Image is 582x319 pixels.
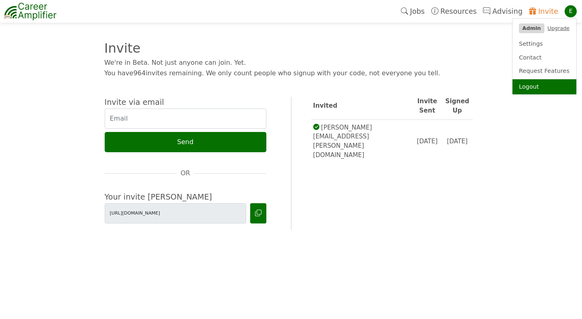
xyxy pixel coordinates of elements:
[104,60,468,66] div: We're in Beta. Not just anyone can join. Yet.
[413,97,442,119] th: Invite Sent
[104,45,468,51] div: Invite
[548,25,570,31] a: Upgrade
[311,119,413,163] td: [PERSON_NAME][EMAIL_ADDRESS][PERSON_NAME][DOMAIN_NAME]
[105,191,266,203] div: Your invite [PERSON_NAME]
[104,66,468,77] div: You have 964 invites remaining. We only count people who signup with your code, not everyone you ...
[105,108,266,129] input: Email
[519,23,544,33] div: Admin
[565,5,577,17] div: E
[526,2,561,21] a: Invite
[512,52,576,66] a: Contact
[4,1,57,21] img: career-amplifier-logo.png
[181,168,190,178] span: OR
[512,79,576,95] a: Logout
[512,38,576,52] a: Settings
[442,119,472,163] td: [DATE]
[480,2,525,21] a: Advising
[105,132,266,152] button: Send
[311,97,413,119] th: Invited
[398,2,428,21] a: Jobs
[105,97,266,108] div: Invite via email
[413,119,442,163] td: [DATE]
[442,97,472,119] th: Signed Up
[428,2,480,21] a: Resources
[512,65,576,79] a: Request Features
